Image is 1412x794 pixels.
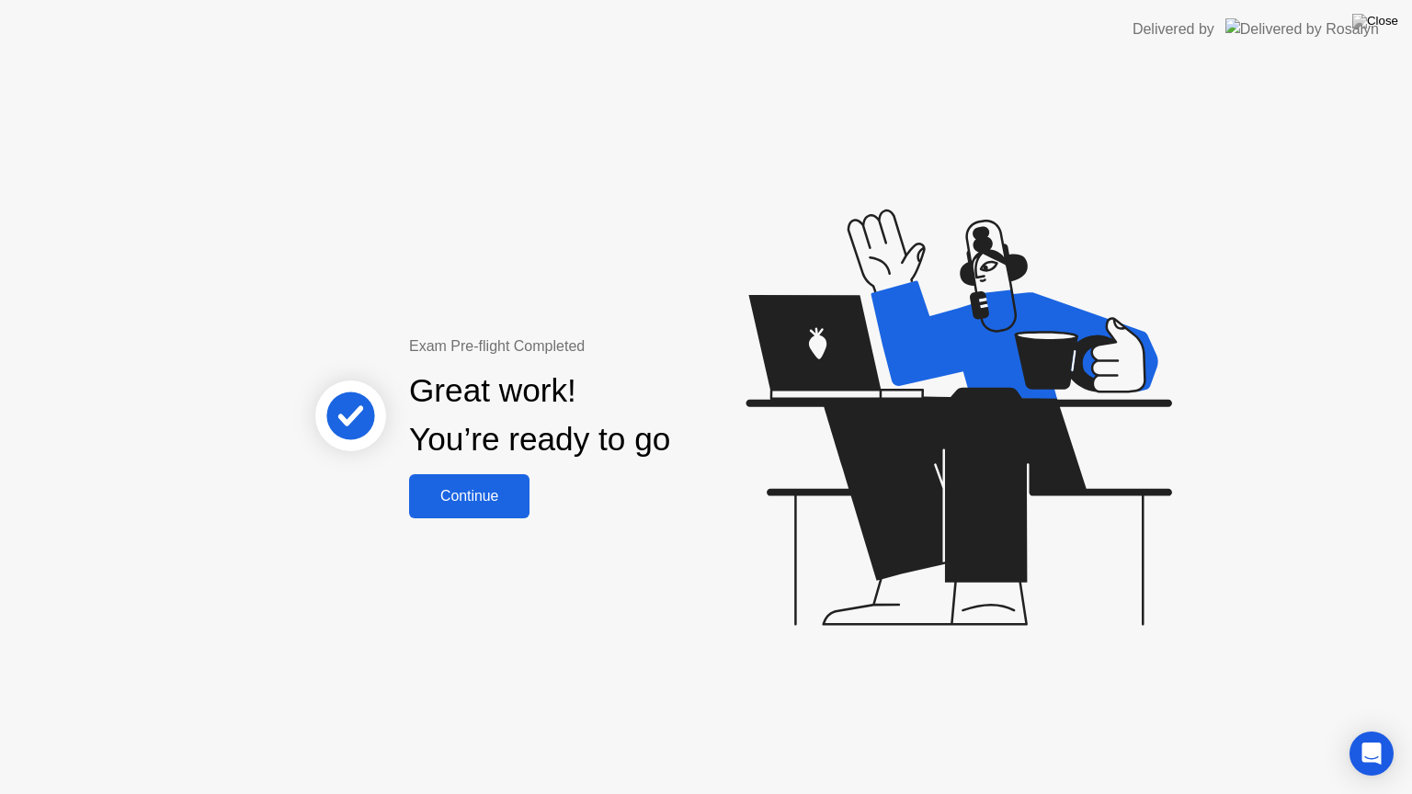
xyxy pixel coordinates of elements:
[409,335,789,357] div: Exam Pre-flight Completed
[1225,18,1379,40] img: Delivered by Rosalyn
[1133,18,1214,40] div: Delivered by
[409,367,670,464] div: Great work! You’re ready to go
[1352,14,1398,28] img: Close
[409,474,529,518] button: Continue
[1349,732,1394,776] div: Open Intercom Messenger
[415,488,524,505] div: Continue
